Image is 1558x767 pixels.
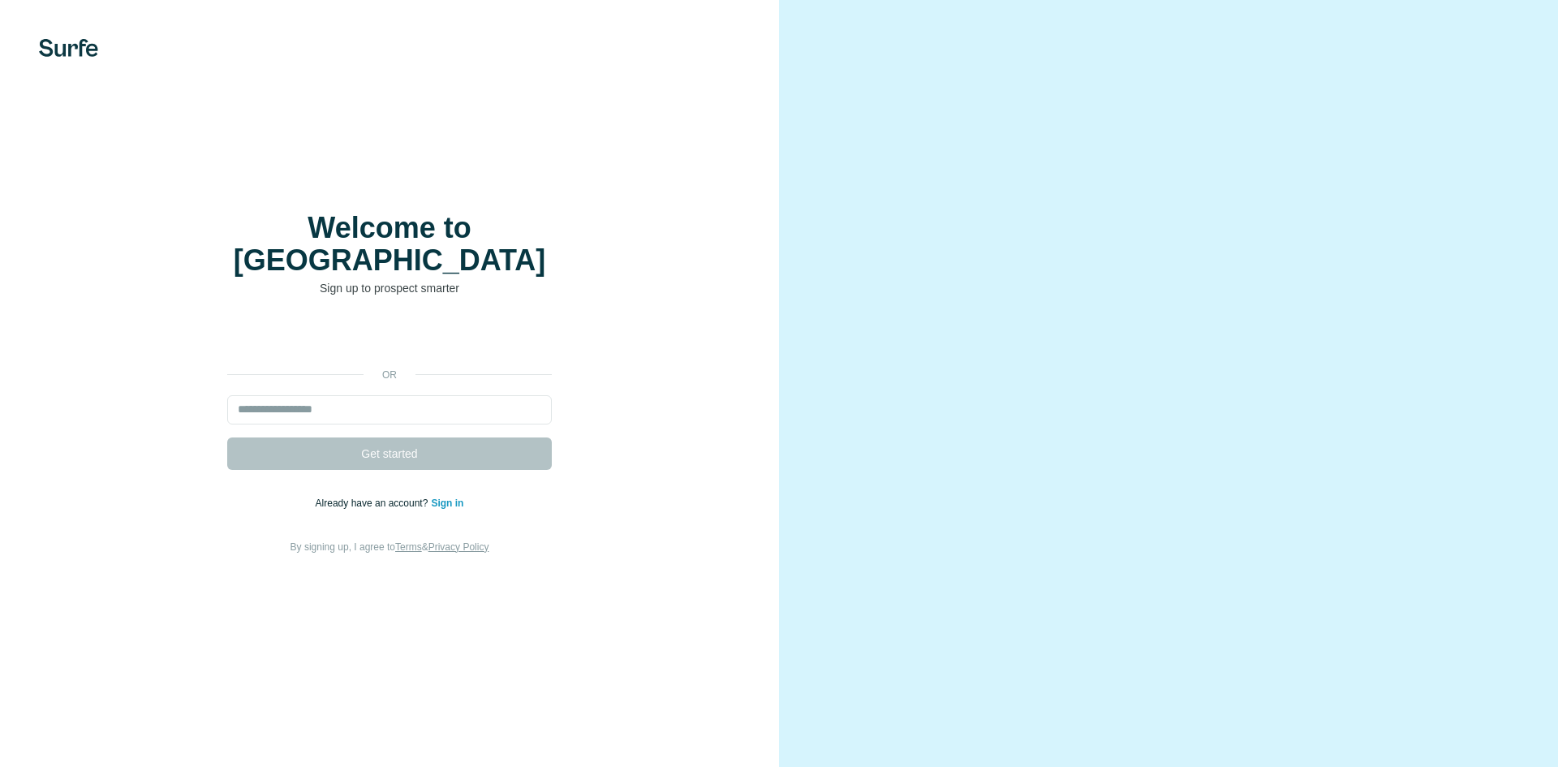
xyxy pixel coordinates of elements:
[219,321,560,356] iframe: Sign in with Google Button
[39,39,98,57] img: Surfe's logo
[428,541,489,553] a: Privacy Policy
[227,212,552,277] h1: Welcome to [GEOGRAPHIC_DATA]
[227,280,552,296] p: Sign up to prospect smarter
[364,368,415,382] p: or
[395,541,422,553] a: Terms
[316,498,432,509] span: Already have an account?
[291,541,489,553] span: By signing up, I agree to &
[431,498,463,509] a: Sign in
